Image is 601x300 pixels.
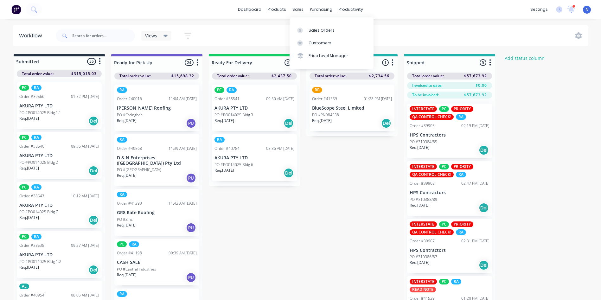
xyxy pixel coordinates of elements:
[31,135,42,140] div: RA
[88,265,99,275] div: Del
[214,112,253,118] p: PO #PO014025 Bldg 3
[117,222,137,228] p: Req. [DATE]
[214,96,240,102] div: Order #38541
[364,96,392,102] div: 01:28 PM [DATE]
[117,112,143,118] p: PO #Caringbah
[451,164,473,169] div: PRIORITY
[476,83,487,88] span: $0.00
[502,54,548,62] button: Add status column
[31,85,42,91] div: RA
[214,137,225,143] div: RA
[17,82,102,129] div: PCRAOrder #3956601:52 PM [DATE]AKURA PTY LTDPO #PO014025 Bldg 1.1Req.[DATE]Del
[117,167,161,173] p: PO #[GEOGRAPHIC_DATA]
[407,161,492,216] div: INTERSTATEPCPRIORITYQA CONTROL CHECK!RAOrder #3990802:47 PM [DATE]HPS ContractorsPO #310388/89Req...
[186,223,196,233] div: PU
[19,116,39,121] p: Req. [DATE]
[186,118,196,128] div: PU
[186,173,196,183] div: PU
[19,292,44,298] div: Order #40954
[212,134,297,181] div: RAOrder #4078408:36 AM [DATE]AKURA PTY LTDPO #PO014025 Bldg 6Req.[DATE]Del
[19,243,44,248] div: Order #38538
[119,73,151,79] span: Total order value:
[235,5,265,14] a: dashboard
[19,32,45,40] div: Workflow
[117,192,127,197] div: RA
[117,155,197,166] p: D & N Enterprises ([GEOGRAPHIC_DATA]) Pty Ltd
[407,104,492,158] div: INTERSTATEPCPRIORITYQA CONTROL CHECK!RAOrder #3990502:19 PM [DATE]HPS ContractorsPO #310384/85Req...
[410,164,437,169] div: INTERSTATE
[312,87,322,93] div: BB
[17,231,102,278] div: PCRAOrder #3853809:27 AM [DATE]AKURA PTY LTDPO #PO014025 Bldg 1.2Req.[DATE]Del
[456,229,466,235] div: RA
[169,96,197,102] div: 11:04 AM [DATE]
[19,265,39,270] p: Req. [DATE]
[407,219,492,273] div: INTERSTATEPCPRIORITYQA CONTROL CHECK!RAOrder #3990702:31 PM [DATE]HPS ContractorsPO #310386/87Req...
[117,105,197,111] p: [PERSON_NAME] Roofing
[312,112,339,118] p: PO #PN984538
[266,146,294,151] div: 08:36 AM [DATE]
[439,221,449,227] div: PC
[456,172,466,177] div: RA
[315,73,346,79] span: Total order value:
[117,96,142,102] div: Order #40016
[71,144,99,149] div: 09:36 AM [DATE]
[410,248,489,253] p: HPS Contractors
[451,279,461,284] div: RA
[214,87,224,93] div: PC
[117,146,142,151] div: Order #40568
[114,189,199,236] div: RAOrder #4129011:42 AM [DATE]GR8 Rate RoofingPO #ZincReq.[DATE]PU
[214,146,240,151] div: Order #40784
[290,37,374,49] a: Customers
[19,103,99,109] p: AKURA PTY LTD
[19,284,29,289] div: AL
[307,5,336,14] div: purchasing
[117,118,137,124] p: Req. [DATE]
[336,5,366,14] div: productivity
[412,92,439,98] span: To be invoiced:
[129,241,139,247] div: RA
[410,114,454,120] div: QA CONTROL CHECK!
[479,145,489,155] div: Del
[266,96,294,102] div: 09:50 AM [DATE]
[451,106,473,112] div: PRIORITY
[479,260,489,270] div: Del
[312,105,392,111] p: BlueScope Steel Limited
[186,272,196,283] div: PU
[117,241,127,247] div: PC
[19,209,58,215] p: PO #PO014025 Bldg 7
[19,144,44,149] div: Order #38540
[88,166,99,176] div: Del
[214,105,294,111] p: AKURA PTY LTD
[410,172,454,177] div: QA CONTROL CHECK!
[71,193,99,199] div: 10:12 AM [DATE]
[527,5,551,14] div: settings
[71,71,97,77] span: $315,015.03
[19,94,44,99] div: Order #39566
[439,279,449,284] div: PC
[289,5,307,14] div: sales
[71,292,99,298] div: 08:05 AM [DATE]
[410,197,437,202] p: PO #310388/89
[114,239,199,285] div: PCRAOrder #4119809:39 AM [DATE]CASH SALEPO #Central IndustriesReq.[DATE]PU
[410,123,435,129] div: Order #39905
[171,73,194,79] span: $15,698.32
[284,168,294,178] div: Del
[439,106,449,112] div: PC
[117,217,133,222] p: PO #Zinc
[117,291,127,297] div: RA
[410,139,437,145] p: PO #310384/85
[461,181,489,186] div: 02:47 PM [DATE]
[17,182,102,228] div: PCRAOrder #3854710:12 AM [DATE]AKURA PTY LTDPO #PO014025 Bldg 7Req.[DATE]Del
[412,73,444,79] span: Total order value:
[410,132,489,138] p: HPS Contractors
[272,73,292,79] span: $2,437.50
[117,173,137,178] p: Req. [DATE]
[214,155,294,161] p: AKURA PTY LTD
[456,114,466,120] div: RA
[71,94,99,99] div: 01:52 PM [DATE]
[410,181,435,186] div: Order #39908
[214,162,253,168] p: PO #PO014025 Bldg 6
[312,118,332,124] p: Req. [DATE]
[464,73,487,79] span: $57,673.92
[369,73,389,79] span: $2,734.56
